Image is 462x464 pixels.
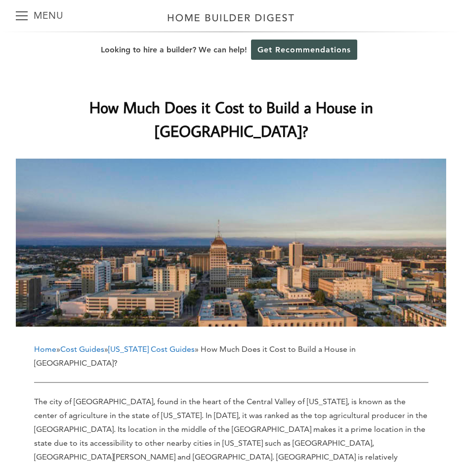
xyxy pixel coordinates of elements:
[108,344,195,354] a: [US_STATE] Cost Guides
[34,344,56,354] a: Home
[163,8,299,27] img: Home Builder Digest
[251,40,357,60] a: Get Recommendations
[34,342,428,370] p: » » » How Much Does it Cost to Build a House in [GEOGRAPHIC_DATA]?
[34,95,428,143] h1: How Much Does it Cost to Build a House in [GEOGRAPHIC_DATA]?
[413,415,450,452] iframe: Drift Widget Chat Controller
[60,344,104,354] a: Cost Guides
[16,15,28,16] span: Menu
